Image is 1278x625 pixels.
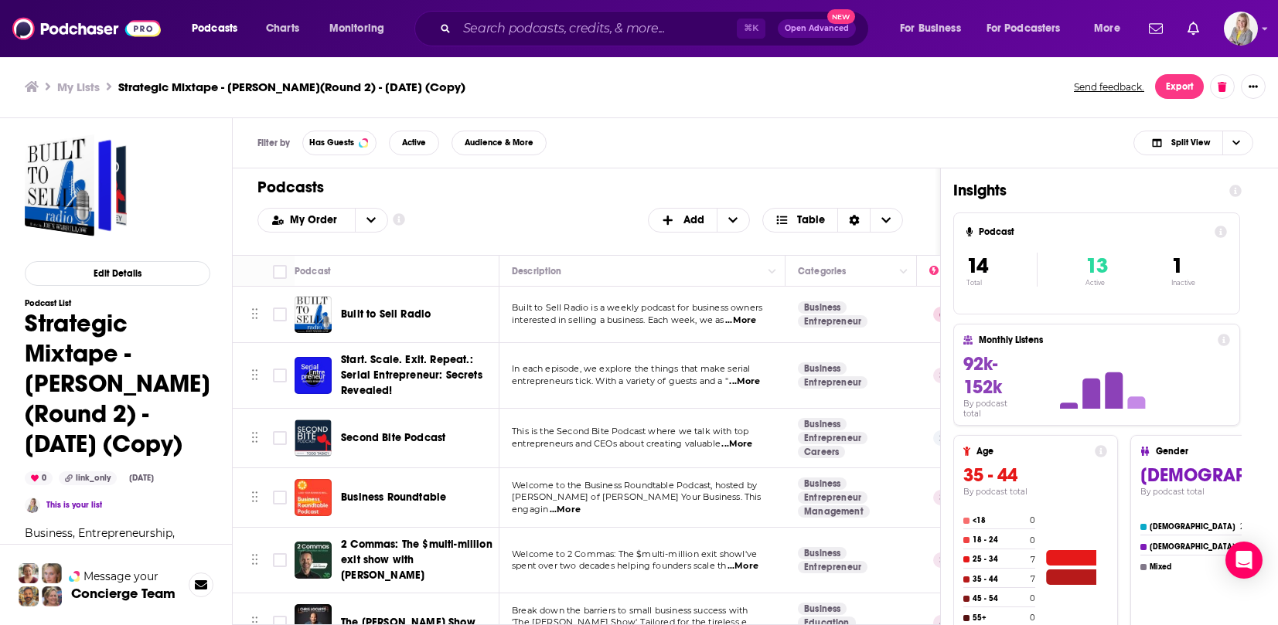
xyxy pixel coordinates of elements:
[889,16,980,41] button: open menu
[319,16,404,41] button: open menu
[341,537,494,583] a: 2 Commas: The $multi-million exit show with [PERSON_NAME]
[1150,522,1237,532] h4: [DEMOGRAPHIC_DATA]
[512,438,721,449] span: entrepreneurs and CEOs about creating valuable
[273,307,287,321] span: Toggle select row
[1085,253,1108,279] span: 13
[763,263,782,281] button: Column Actions
[973,535,1027,545] h4: 18 - 24
[273,431,287,445] span: Toggle select row
[798,418,847,430] a: Business
[1031,555,1035,565] h4: 7
[798,301,847,314] a: Business
[25,526,183,572] span: Business, Entrepreneurship, Management, Organizational health podcasts
[933,490,956,505] p: 38
[963,487,1107,497] h4: By podcast total
[973,555,1028,564] h4: 25 - 34
[737,19,765,39] span: ⌘ K
[256,16,308,41] a: Charts
[1224,12,1258,46] img: User Profile
[402,138,426,147] span: Active
[798,547,847,559] a: Business
[295,542,332,579] img: 2 Commas: The $multi-million exit show with Josh Comrie
[933,430,956,446] p: 26
[1240,521,1245,532] h4: 2
[341,352,494,399] a: Start. Scale. Exit. Repeat.: Serial Entrepreneur: Secrets Revealed!
[465,138,533,147] span: Audience & More
[512,375,728,386] span: entrepreneurs tick. With a variety of guests and a "
[1181,15,1205,42] a: Show notifications dropdown
[250,426,260,450] button: Move
[963,399,1027,419] h4: By podcast total
[25,498,40,513] img: Shelby Sledge
[979,335,1211,345] h4: Monthly Listens
[25,308,210,459] h1: Strategic Mixtape - [PERSON_NAME](Round 2) - [DATE] (Copy)
[1085,279,1108,287] p: Active
[192,18,237,39] span: Podcasts
[648,208,750,233] button: + Add
[341,353,482,397] span: Start. Scale. Exit. Repeat.: Serial Entrepreneur: Secrets Revealed!
[512,605,748,616] span: Break down the barriers to small business success with
[973,575,1028,584] h4: 35 - 44
[900,18,961,39] span: For Business
[341,490,446,505] a: Business Roundtable
[393,212,405,227] a: Show additional information
[257,208,388,233] h2: Choose List sort
[295,479,332,516] img: Business Roundtable
[1133,131,1253,155] button: Choose View
[729,375,760,388] span: ...More
[429,11,884,46] div: Search podcasts, credits, & more...
[1150,562,1239,572] h4: Mixed
[512,363,750,374] span: In each episode, we explore the things that make serial
[1030,613,1035,623] h4: 0
[725,314,756,327] span: ...More
[512,560,726,571] span: spent over two decades helping founders scale th
[250,486,260,509] button: Move
[933,368,956,383] p: 33
[973,594,1027,603] h4: 45 - 54
[512,314,724,325] span: interested in selling a business. Each week, we as
[979,226,1208,237] h4: Podcast
[19,586,39,606] img: Jon Profile
[257,138,290,148] h3: Filter by
[721,438,752,450] span: ...More
[512,480,757,491] span: Welcome to the Business Roundtable Podcast, hosted by
[798,376,867,389] a: Entrepreneur
[12,14,161,43] img: Podchaser - Follow, Share and Rate Podcasts
[1083,16,1140,41] button: open menu
[797,215,825,226] span: Table
[118,80,465,94] h3: Strategic Mixtape - [PERSON_NAME](Round 2) - [DATE] (Copy)
[1030,593,1035,603] h4: 0
[976,446,1089,457] h4: Age
[1171,279,1195,287] p: Inactive
[341,307,431,322] a: Built to Sell Radio
[762,208,904,233] h2: Choose View
[273,553,287,567] span: Toggle select row
[295,419,332,457] img: Second Bite Podcast
[798,491,867,504] a: Entrepreneur
[295,296,332,333] a: Built to Sell Radio
[550,504,581,516] span: ...More
[1031,574,1035,584] h4: 7
[785,25,849,32] span: Open Advanced
[1241,74,1266,99] button: Show More Button
[966,253,988,279] span: 14
[19,563,39,583] img: Sydney Profile
[71,586,176,601] h3: Concierge Team
[798,603,847,615] a: Business
[798,432,867,444] a: Entrepreneur
[798,477,847,490] a: Business
[798,505,870,518] a: Management
[798,315,867,328] a: Entrepreneur
[1030,515,1035,525] h4: 0
[389,131,439,155] button: Active
[512,549,757,559] span: Welcome to 2 Commas: The $multi-million exit showI've
[953,181,1217,200] h1: Insights
[295,357,332,394] a: Start. Scale. Exit. Repeat.: Serial Entrepreneur: Secrets Revealed!
[290,215,343,226] span: My Order
[966,279,1037,287] p: Total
